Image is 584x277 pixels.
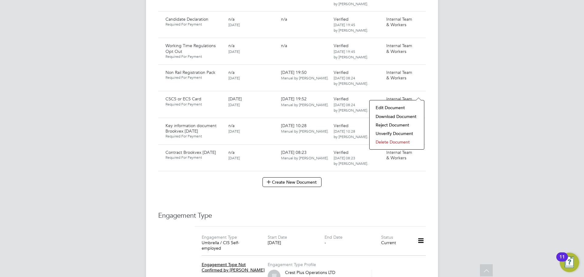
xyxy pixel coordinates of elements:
span: Manual by [PERSON_NAME]. [281,102,328,107]
span: [DATE] 08:23 [281,150,328,161]
span: [DATE] 19:45 by [PERSON_NAME]. [334,22,368,33]
span: [DATE] 19:45 by [PERSON_NAME]. [334,49,368,59]
span: Required For Payment [165,134,224,139]
span: [DATE] 10:28 [281,123,328,134]
span: Contract Brookvex [DATE] [165,150,216,155]
span: Working Time Regulations Opt Out [165,43,216,54]
span: [DATE] [228,155,240,160]
label: Engagement Type [202,234,237,240]
span: n/a [281,43,287,48]
label: Start Date [268,234,287,240]
div: [DATE] [268,240,324,245]
span: Required For Payment [165,102,224,107]
li: Delete Document [373,138,421,146]
span: [DATE] [228,75,240,80]
span: Engagement Type Not Confirmed by [PERSON_NAME] [202,262,265,273]
li: Edit Document [373,103,421,112]
span: [DATE] 08:24 by [PERSON_NAME]. [334,102,368,113]
li: Download Document [373,112,421,121]
div: - [325,240,381,245]
span: [DATE] 19:50 [281,70,328,81]
span: Internal Team & Workers [386,150,412,161]
button: Create New Document [262,177,322,187]
span: Manual by [PERSON_NAME]. [281,129,328,133]
span: Verified [334,123,349,128]
div: Current [381,240,409,245]
span: n/a [228,123,235,128]
h3: Engagement Type [158,211,426,220]
span: [DATE] [228,129,240,133]
span: [DATE] [228,96,242,102]
span: Required For Payment [165,54,224,59]
span: [DATE] 10:28 by [PERSON_NAME]. [334,129,368,139]
li: Unverify Document [373,129,421,138]
span: Non Rail Registration Pack [165,70,215,75]
span: [DATE] 08:24 by [PERSON_NAME]. [334,75,368,86]
span: Verified [334,16,349,22]
span: Verified [334,96,349,102]
span: [DATE] [228,22,240,27]
span: Internal Team & Workers [386,16,412,27]
span: n/a [281,16,287,22]
span: Required For Payment [165,155,224,160]
li: Reject Document [373,121,421,129]
span: Required For Payment [165,75,224,80]
span: n/a [228,43,235,48]
span: Verified [334,150,349,155]
button: Open Resource Center, 11 new notifications [560,253,579,272]
span: Verified [334,70,349,75]
span: n/a [228,70,235,75]
span: Manual by [PERSON_NAME]. [281,75,328,80]
span: Internal Team & Workers [386,96,412,107]
label: End Date [325,234,342,240]
span: [DATE] 19:52 [281,96,328,107]
span: n/a [228,16,235,22]
span: Internal Team & Workers [386,43,412,54]
span: n/a [228,150,235,155]
span: Verified [334,43,349,48]
div: 11 [559,257,565,265]
span: Internal Team & Workers [386,70,412,81]
div: Umbrella / CIS Self-employed [202,240,258,251]
span: CSCS or ECS Card [165,96,201,102]
span: [DATE] 08:23 by [PERSON_NAME]. [334,155,368,166]
span: [DATE] [228,49,240,54]
span: Required For Payment [165,22,224,27]
span: Manual by [PERSON_NAME]. [281,155,328,160]
span: Key information document Brookvex [DATE] [165,123,217,134]
label: Status [381,234,393,240]
span: [DATE] [228,102,240,107]
span: Candidate Declaration [165,16,208,22]
label: Engagement Type Profile [268,262,316,267]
